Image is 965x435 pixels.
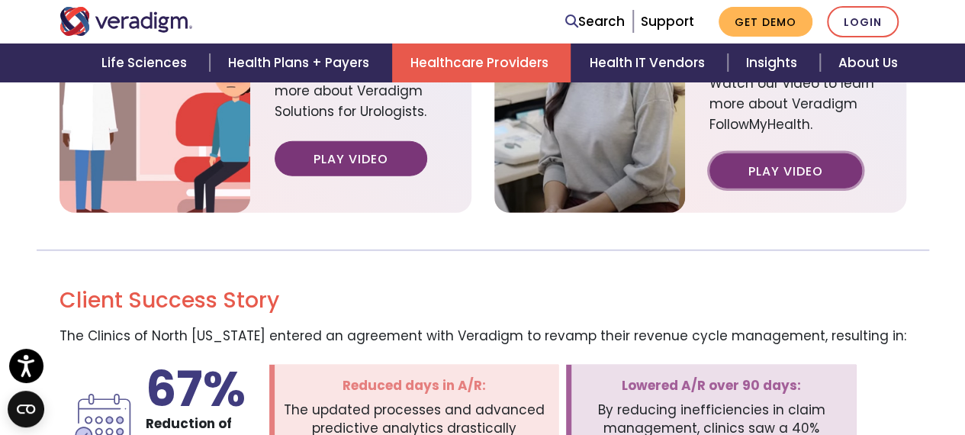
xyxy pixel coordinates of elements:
[8,391,44,427] button: Open CMP widget
[60,327,906,345] span: The Clinics of North [US_STATE] entered an agreement with Veradigm to revamp their revenue cycle ...
[719,7,812,37] a: Get Demo
[827,6,899,37] a: Login
[728,43,820,82] a: Insights
[578,377,844,395] span: Lowered A/R over 90 days:
[60,7,193,36] img: Veradigm logo
[571,43,727,82] a: Health IT Vendors
[275,48,447,141] span: Watch our video to learn more about Veradigm Solutions for Urologists.
[275,141,427,176] a: Play Video
[281,377,547,395] span: Reduced days in A/R:
[709,70,882,153] span: Watch our video to learn more about Veradigm FollowMyHealth.
[565,11,625,32] a: Search
[60,288,906,314] h2: Client Success Story
[641,12,694,31] a: Support
[146,355,246,423] span: 67%
[210,43,392,82] a: Health Plans + Payers
[83,43,210,82] a: Life Sciences
[820,43,916,82] a: About Us
[392,43,571,82] a: Healthcare Providers
[709,153,862,188] a: Play Video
